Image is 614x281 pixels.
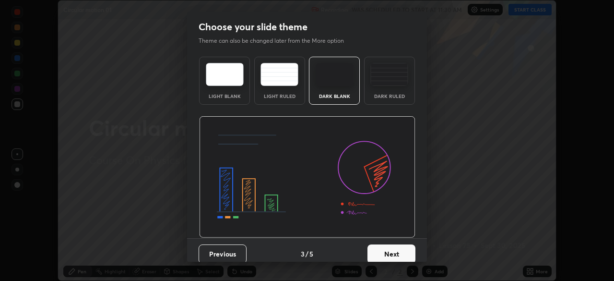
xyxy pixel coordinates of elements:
div: Dark Ruled [370,94,409,98]
div: Dark Blank [315,94,354,98]
img: lightTheme.e5ed3b09.svg [206,63,244,86]
img: darkThemeBanner.d06ce4a2.svg [199,116,415,238]
button: Next [367,244,415,264]
img: lightRuledTheme.5fabf969.svg [260,63,298,86]
h4: 3 [301,249,305,259]
div: Light Blank [205,94,244,98]
div: Light Ruled [260,94,299,98]
h4: / [306,249,308,259]
img: darkRuledTheme.de295e13.svg [370,63,408,86]
h2: Choose your slide theme [199,21,307,33]
button: Previous [199,244,247,264]
p: Theme can also be changed later from the More option [199,37,354,45]
img: darkTheme.f0cc69e5.svg [316,63,354,86]
h4: 5 [309,249,313,259]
